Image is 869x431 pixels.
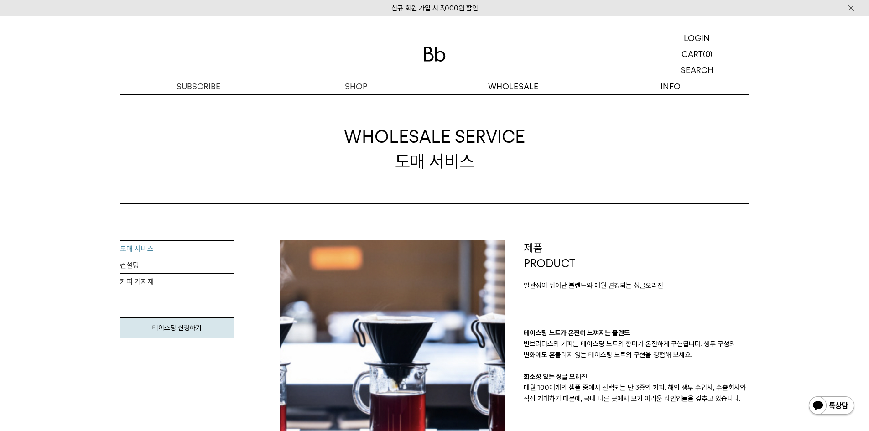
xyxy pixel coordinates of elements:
[684,30,710,46] p: LOGIN
[524,240,749,271] p: 제품 PRODUCT
[344,125,525,149] span: WHOLESALE SERVICE
[524,371,749,382] p: 희소성 있는 싱글 오리진
[120,274,234,290] a: 커피 기자재
[592,78,749,94] p: INFO
[120,78,277,94] a: SUBSCRIBE
[344,125,525,173] div: 도매 서비스
[524,280,749,291] p: 일관성이 뛰어난 블렌드와 매월 변경되는 싱글오리진
[120,241,234,257] a: 도매 서비스
[424,47,446,62] img: 로고
[681,62,713,78] p: SEARCH
[808,395,855,417] img: 카카오톡 채널 1:1 채팅 버튼
[524,327,749,338] p: 테이스팅 노트가 온전히 느껴지는 블렌드
[435,78,592,94] p: WHOLESALE
[524,382,749,404] p: 매월 100여개의 샘플 중에서 선택되는 단 3종의 커피. 해외 생두 수입사, 수출회사와 직접 거래하기 때문에, 국내 다른 곳에서 보기 어려운 라인업들을 갖추고 있습니다.
[703,46,713,62] p: (0)
[120,317,234,338] a: 테이스팅 신청하기
[277,78,435,94] a: SHOP
[524,338,749,360] p: 빈브라더스의 커피는 테이스팅 노트의 향미가 온전하게 구현됩니다. 생두 구성의 변화에도 흔들리지 않는 테이스팅 노트의 구현을 경험해 보세요.
[391,4,478,12] a: 신규 회원 가입 시 3,000원 할인
[645,46,749,62] a: CART (0)
[120,257,234,274] a: 컨설팅
[645,30,749,46] a: LOGIN
[682,46,703,62] p: CART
